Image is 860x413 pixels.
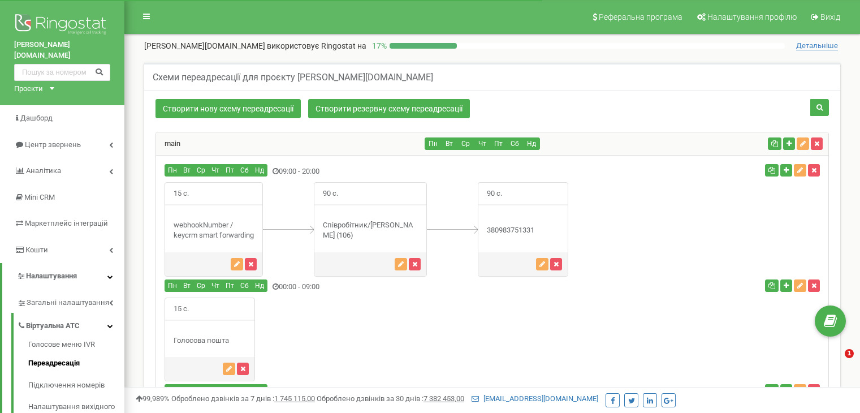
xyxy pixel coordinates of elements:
iframe: Intercom live chat [822,349,849,376]
a: Підключення номерів [28,375,124,397]
img: Ringostat logo [14,11,110,40]
button: Ср [193,384,209,397]
span: Маркетплейс інтеграцій [25,219,108,227]
a: Віртуальна АТС [17,313,124,336]
button: Пошук схеми переадресації [810,99,829,116]
button: Вт [180,384,194,397]
button: Ср [457,137,474,150]
a: Голосове меню IVR [28,339,124,353]
button: Пн [165,164,180,177]
u: 7 382 453,00 [423,394,464,403]
div: 380983751331 [478,225,568,236]
span: Загальні налаштування [27,298,109,308]
span: Вихід [820,12,840,21]
a: main [156,139,180,148]
button: Вт [180,164,194,177]
button: Чт [208,164,223,177]
span: Налаштування профілю [707,12,797,21]
input: Пошук за номером [14,64,110,81]
button: Пн [165,384,180,397]
span: Аналiтика [26,166,61,175]
span: Оброблено дзвінків за 7 днів : [171,394,315,403]
button: Нд [252,384,267,397]
span: Оброблено дзвінків за 30 днів : [317,394,464,403]
button: Сб [237,164,252,177]
a: Переадресація [28,352,124,375]
span: 15 с. [165,183,197,205]
span: 90 с. [478,183,511,205]
a: Налаштування [2,263,124,290]
span: використовує Ringostat на [267,41,366,50]
button: Пт [222,384,237,397]
button: Чт [208,384,223,397]
div: 09:00 - 20:00 [156,164,604,179]
button: Нд [252,279,267,292]
a: [EMAIL_ADDRESS][DOMAIN_NAME] [472,394,598,403]
a: Створити резервну схему переадресації [308,99,470,118]
span: Mini CRM [24,193,55,201]
h5: Схеми переадресації для проєкту [PERSON_NAME][DOMAIN_NAME] [153,72,433,83]
span: 1 [845,349,854,358]
button: Вт [441,137,458,150]
button: Пт [222,279,237,292]
div: webhookNumber / keycrm smart forwarding [165,220,262,241]
button: Пт [490,137,507,150]
span: Центр звернень [25,140,81,149]
p: 17 % [366,40,390,51]
a: [PERSON_NAME][DOMAIN_NAME] [14,40,110,61]
button: Сб [237,384,252,397]
button: Вт [180,279,194,292]
span: 99,989% [136,394,170,403]
button: Ср [193,279,209,292]
button: Пн [425,137,442,150]
div: Голосова пошта [165,335,254,346]
button: Нд [252,164,267,177]
button: Пн [165,279,180,292]
button: Нд [523,137,540,150]
div: 00:00 - 09:00 [156,279,604,295]
div: 20:00 - 23:59 [156,384,604,399]
u: 1 745 115,00 [274,394,315,403]
button: Пт [222,164,237,177]
div: Співробітник/[PERSON_NAME] (106) [314,220,426,241]
button: Сб [237,279,252,292]
button: Чт [474,137,491,150]
a: Загальні налаштування [17,290,124,313]
button: Сб [507,137,524,150]
p: [PERSON_NAME][DOMAIN_NAME] [144,40,366,51]
div: Проєкти [14,84,43,94]
span: 90 с. [314,183,347,205]
span: Реферальна програма [599,12,682,21]
a: Створити нову схему переадресації [155,99,301,118]
span: 15 с. [165,298,197,320]
span: Дашборд [20,114,53,122]
span: Детальніше [796,41,838,50]
button: Чт [208,279,223,292]
span: Кошти [25,246,48,254]
span: Налаштування [26,272,77,280]
button: Ср [193,164,209,177]
span: Віртуальна АТС [26,321,80,332]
